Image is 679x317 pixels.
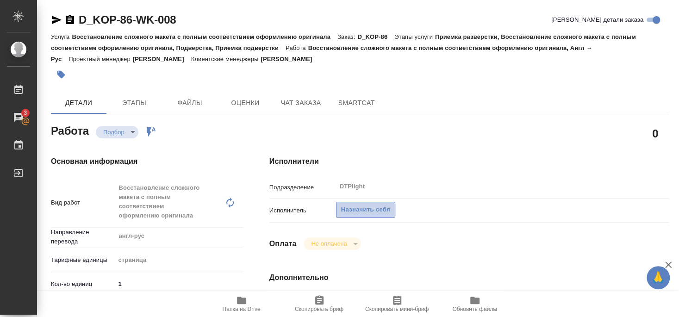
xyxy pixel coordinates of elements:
[334,97,379,109] span: SmartCat
[72,33,337,40] p: Восстановление сложного макета с полным соответствием оформлению оригинала
[51,33,72,40] p: Услуга
[51,64,71,85] button: Добавить тэг
[51,122,89,138] h2: Работа
[56,97,101,109] span: Детали
[358,291,436,317] button: Скопировать мини-бриф
[168,97,212,109] span: Файлы
[51,14,62,25] button: Скопировать ссылку для ЯМессенджера
[304,237,361,250] div: Подбор
[18,108,32,118] span: 3
[51,255,115,265] p: Тарифные единицы
[452,306,497,312] span: Обновить файлы
[336,202,395,218] button: Назначить себя
[308,240,349,248] button: Не оплачена
[69,56,132,62] p: Проектный менеджер
[286,44,308,51] p: Работа
[295,306,343,312] span: Скопировать бриф
[191,56,261,62] p: Клиентские менеджеры
[337,33,357,40] p: Заказ:
[652,125,658,141] h2: 0
[650,268,666,287] span: 🙏
[133,56,191,62] p: [PERSON_NAME]
[115,277,243,291] input: ✎ Введи что-нибудь
[51,156,232,167] h4: Основная информация
[51,280,115,289] p: Кол-во единиц
[64,14,75,25] button: Скопировать ссылку
[269,183,336,192] p: Подразделение
[551,15,643,25] span: [PERSON_NAME] детали заказа
[647,266,670,289] button: 🙏
[365,306,429,312] span: Скопировать мини-бриф
[269,238,297,249] h4: Оплата
[2,106,35,129] a: 3
[280,291,358,317] button: Скопировать бриф
[394,33,435,40] p: Этапы услуги
[341,205,390,215] span: Назначить себя
[279,97,323,109] span: Чат заказа
[112,97,156,109] span: Этапы
[436,291,514,317] button: Обновить файлы
[269,272,669,283] h4: Дополнительно
[96,126,138,138] div: Подбор
[269,156,669,167] h4: Исполнители
[223,306,261,312] span: Папка на Drive
[203,291,280,317] button: Папка на Drive
[51,44,592,62] p: Восстановление сложного макета с полным соответствием оформлению оригинала, Англ → Рус
[261,56,319,62] p: [PERSON_NAME]
[51,198,115,207] p: Вид работ
[357,33,394,40] p: D_KOP-86
[100,128,127,136] button: Подбор
[269,206,336,215] p: Исполнитель
[223,97,268,109] span: Оценки
[115,252,243,268] div: страница
[79,13,176,26] a: D_KOP-86-WK-008
[51,228,115,246] p: Направление перевода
